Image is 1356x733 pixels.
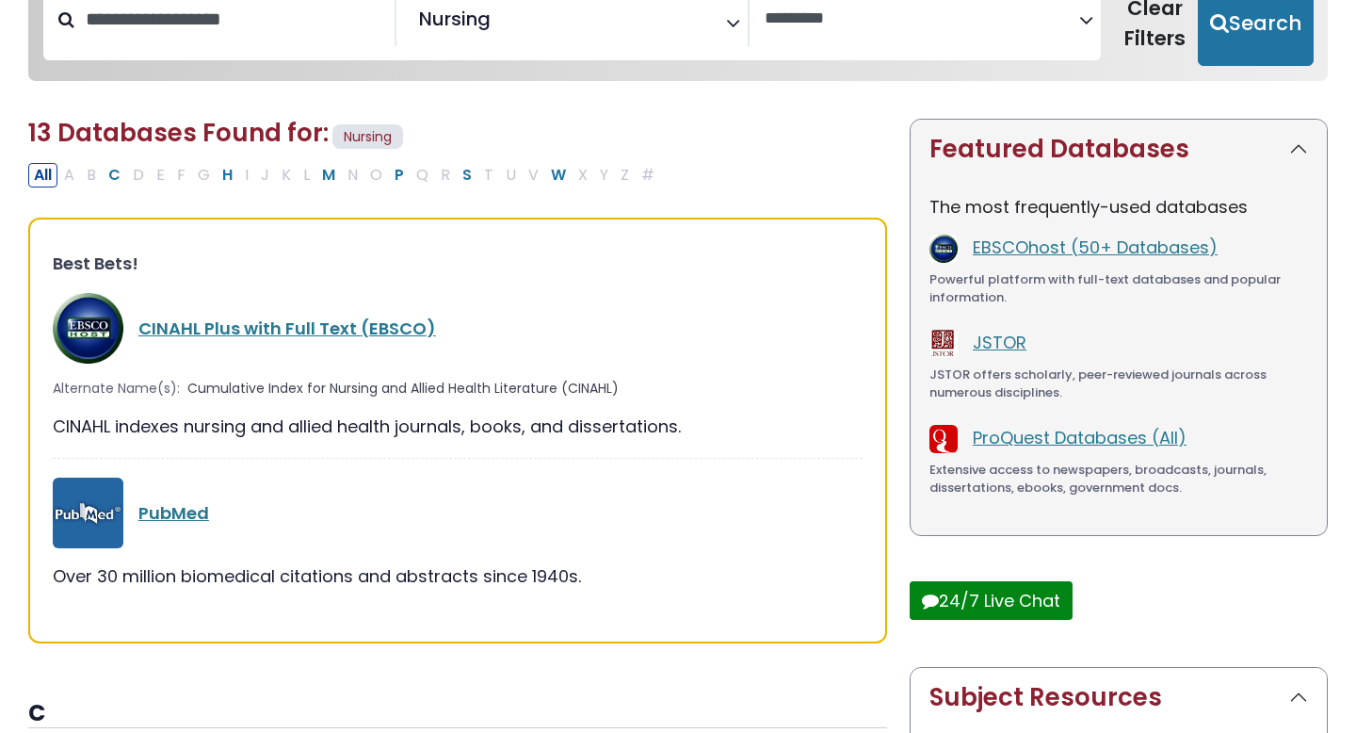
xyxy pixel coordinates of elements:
[332,124,403,150] span: Nursing
[28,163,57,187] button: All
[28,116,329,150] span: 13 Databases Found for:
[419,5,491,33] span: Nursing
[412,5,491,33] li: Nursing
[765,9,1079,29] textarea: Search
[973,236,1218,259] a: EBSCOhost (50+ Databases)
[28,162,662,186] div: Alpha-list to filter by first letter of database name
[973,331,1026,354] a: JSTOR
[929,366,1308,402] div: JSTOR offers scholarly, peer-reviewed journals across numerous disciplines.
[929,270,1308,307] div: Powerful platform with full-text databases and popular information.
[911,668,1327,727] button: Subject Resources
[103,163,126,187] button: Filter Results C
[53,253,863,274] h3: Best Bets!
[494,15,508,35] textarea: Search
[973,426,1186,449] a: ProQuest Databases (All)
[545,163,572,187] button: Filter Results W
[187,379,619,399] span: Cumulative Index for Nursing and Allied Health Literature (CINAHL)
[457,163,477,187] button: Filter Results S
[389,163,410,187] button: Filter Results P
[138,317,436,340] a: CINAHL Plus with Full Text (EBSCO)
[53,414,863,439] div: CINAHL indexes nursing and allied health journals, books, and dissertations.
[911,120,1327,179] button: Featured Databases
[316,163,341,187] button: Filter Results M
[53,379,180,399] span: Alternate Name(s):
[74,4,395,35] input: Search database by title or keyword
[53,563,863,589] div: Over 30 million biomedical citations and abstracts since 1940s.
[929,461,1308,497] div: Extensive access to newspapers, broadcasts, journals, dissertations, ebooks, government docs.
[929,194,1308,220] p: The most frequently-used databases
[910,581,1073,620] button: 24/7 Live Chat
[28,700,887,728] h3: C
[217,163,238,187] button: Filter Results H
[138,501,209,525] a: PubMed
